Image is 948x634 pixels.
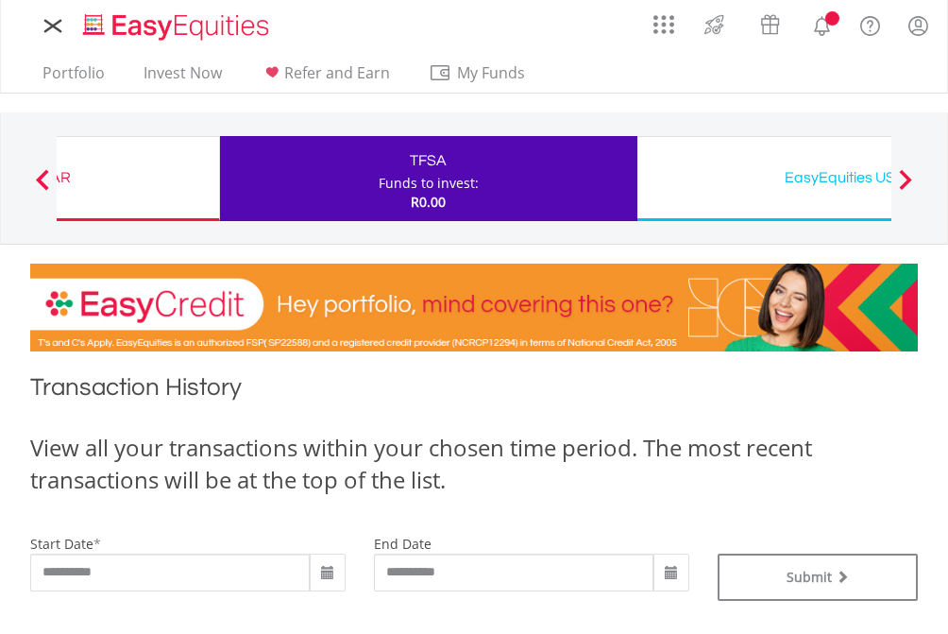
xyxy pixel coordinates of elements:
div: View all your transactions within your chosen time period. The most recent transactions will be a... [30,432,918,497]
div: TFSA [231,147,626,174]
a: FAQ's and Support [846,5,894,43]
h1: Transaction History [30,370,918,413]
a: Home page [76,5,277,43]
a: AppsGrid [641,5,686,35]
img: vouchers-v2.svg [754,9,786,40]
button: Submit [718,554,919,601]
button: Next [887,179,924,197]
img: EasyCredit Promotion Banner [30,264,918,351]
a: Invest Now [136,63,229,93]
a: Refer and Earn [253,63,398,93]
label: start date [30,535,93,553]
a: Notifications [798,5,846,43]
button: Previous [24,179,61,197]
a: Vouchers [742,5,798,40]
div: Funds to invest: [379,174,479,193]
a: Portfolio [35,63,112,93]
a: My Profile [894,5,942,46]
img: thrive-v2.svg [699,9,730,40]
img: grid-menu-icon.svg [653,14,674,35]
span: Refer and Earn [284,62,390,83]
img: EasyEquities_Logo.png [79,11,277,43]
label: end date [374,535,432,553]
span: My Funds [429,60,552,85]
span: R0.00 [411,193,446,211]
